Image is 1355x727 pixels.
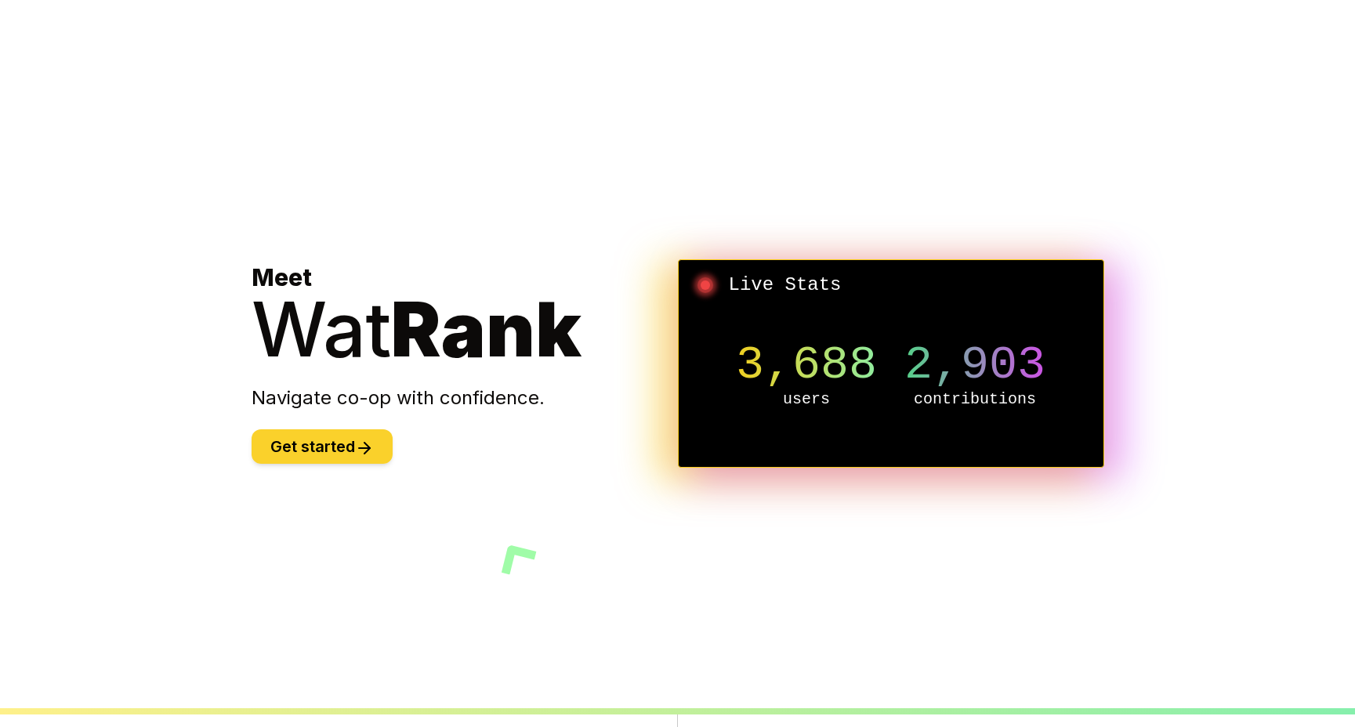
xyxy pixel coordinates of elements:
p: 3,688 [723,342,891,389]
span: Rank [391,284,581,374]
a: Get started [252,439,393,455]
p: contributions [891,389,1060,411]
button: Get started [252,429,393,464]
p: Navigate co-op with confidence. [252,385,678,411]
p: users [723,389,891,411]
h1: Meet [252,263,678,367]
h2: Live Stats [691,273,1091,298]
span: Wat [252,284,391,374]
p: 2,903 [891,342,1060,389]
